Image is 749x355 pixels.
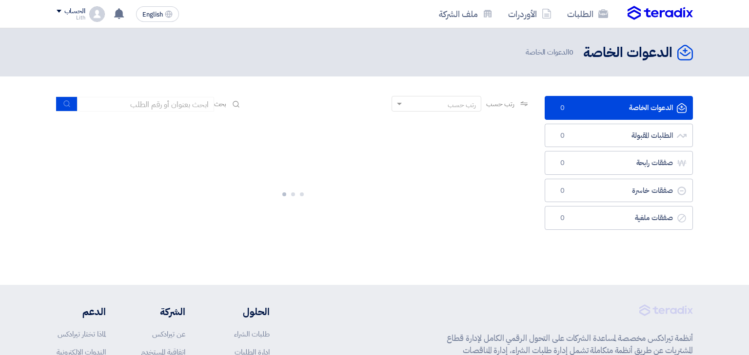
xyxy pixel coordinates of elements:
[152,329,185,339] a: عن تيرادكس
[234,329,270,339] a: طلبات الشراء
[58,329,106,339] a: لماذا تختار تيرادكس
[142,11,163,18] span: English
[57,15,85,20] div: Lith
[545,179,693,203] a: صفقات خاسرة0
[557,131,569,141] span: 0
[526,47,575,58] span: الدعوات الخاصة
[214,99,227,109] span: بحث
[557,158,569,168] span: 0
[215,304,270,319] li: الحلول
[136,6,179,22] button: English
[583,43,672,62] h2: الدعوات الخاصة
[545,206,693,230] a: صفقات ملغية0
[545,124,693,148] a: الطلبات المقبولة0
[135,304,185,319] li: الشركة
[89,6,105,22] img: profile_test.png
[557,103,569,113] span: 0
[57,304,106,319] li: الدعم
[545,96,693,120] a: الدعوات الخاصة0
[545,151,693,175] a: صفقات رابحة0
[448,100,476,110] div: رتب حسب
[559,2,616,25] a: الطلبات
[628,6,693,20] img: Teradix logo
[431,2,500,25] a: ملف الشركة
[64,7,85,16] div: الحساب
[557,186,569,196] span: 0
[569,47,573,57] span: 0
[78,97,214,112] input: ابحث بعنوان أو رقم الطلب
[557,213,569,223] span: 0
[500,2,559,25] a: الأوردرات
[486,99,514,109] span: رتب حسب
